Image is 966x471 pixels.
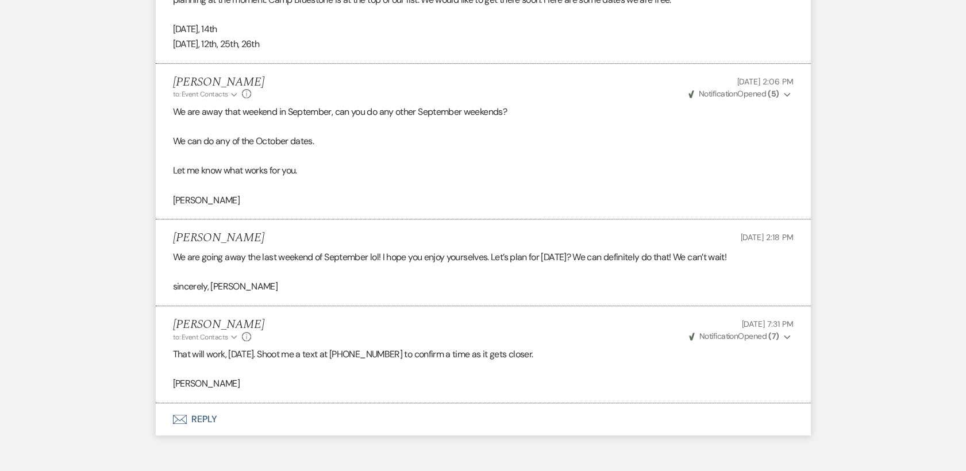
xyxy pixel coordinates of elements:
p: sincerely, [PERSON_NAME] [173,279,794,294]
button: to: Event Contacts [173,332,239,342]
button: NotificationOpened (5) [687,88,794,100]
p: That will work, [DATE]. Shoot me a text at [PHONE_NUMBER] to confirm a time as it gets closer. [173,347,794,362]
strong: ( 7 ) [768,331,779,341]
p: [DATE], 12th, 25th, 26th [173,37,794,52]
h5: [PERSON_NAME] [173,75,264,90]
span: [DATE] 2:18 PM [740,232,793,242]
p: We can do any of the October dates. [173,134,794,149]
button: to: Event Contacts [173,89,239,99]
span: Opened [688,88,779,99]
h5: [PERSON_NAME] [173,318,264,332]
button: Reply [156,403,811,435]
p: We are away that weekend in September, can you do any other September weekends? [173,105,794,119]
span: [DATE] 7:31 PM [741,319,793,329]
h5: [PERSON_NAME] [173,231,264,245]
p: [DATE], 14th [173,22,794,37]
p: Let me know what works for you. [173,163,794,178]
p: [PERSON_NAME] [173,376,794,391]
span: [DATE] 2:06 PM [737,76,793,87]
span: to: Event Contacts [173,333,228,342]
span: to: Event Contacts [173,90,228,99]
strong: ( 5 ) [768,88,779,99]
span: Notification [699,331,738,341]
span: Notification [699,88,737,99]
p: [PERSON_NAME] [173,193,794,208]
span: Opened [689,331,779,341]
button: NotificationOpened (7) [687,330,794,342]
p: We are going away the last weekend of September lol! I hope you enjoy yourselves. Let’s plan for ... [173,250,794,265]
